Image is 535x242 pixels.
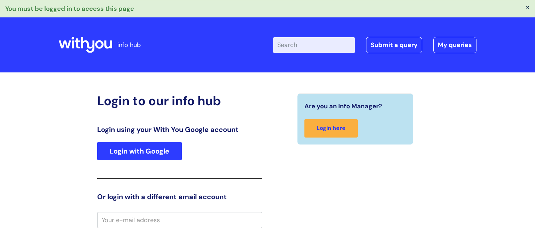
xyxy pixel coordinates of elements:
h2: Login to our info hub [97,93,262,108]
span: Are you an Info Manager? [304,101,382,112]
a: Login with Google [97,142,182,160]
button: × [526,4,530,10]
input: Search [273,37,355,53]
h3: Or login with a different email account [97,193,262,201]
a: My queries [433,37,476,53]
a: Submit a query [366,37,422,53]
h3: Login using your With You Google account [97,125,262,134]
input: Your e-mail address [97,212,262,228]
p: info hub [117,39,141,50]
a: Login here [304,119,358,138]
